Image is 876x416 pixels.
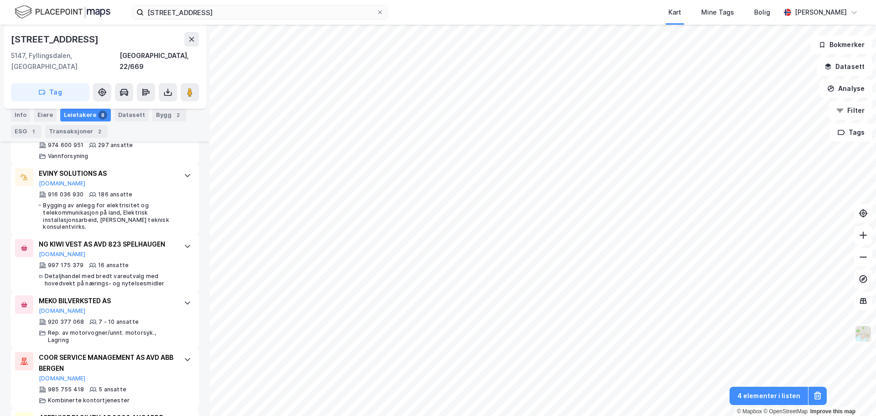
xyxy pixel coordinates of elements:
[48,153,89,160] div: Vannforsyning
[152,109,186,121] div: Bygg
[144,5,376,19] input: Søk på adresse, matrikkel, gårdeiere, leietakere eller personer
[39,239,175,250] div: NG KIWI VEST AS AVD 823 SPELHAUGEN
[29,127,38,136] div: 1
[120,50,199,72] div: [GEOGRAPHIC_DATA], 22/669
[98,142,133,149] div: 297 ansatte
[39,307,86,315] button: [DOMAIN_NAME]
[45,273,175,287] div: Detaljhandel med bredt vareutvalg med hovedvekt på nærings- og nytelsesmidler
[11,50,120,72] div: 5147, Fyllingsdalen, [GEOGRAPHIC_DATA]
[830,123,872,142] button: Tags
[45,125,108,138] div: Transaksjoner
[39,295,175,306] div: MEKO BILVERKSTED AS
[11,32,100,47] div: [STREET_ADDRESS]
[855,325,872,342] img: Z
[48,318,84,326] div: 920 377 068
[811,36,872,54] button: Bokmerker
[737,408,762,415] a: Mapbox
[115,109,149,121] div: Datasett
[11,109,30,121] div: Info
[668,7,681,18] div: Kart
[39,352,175,374] div: COOR SERVICE MANAGEMENT AS AVD ABB BERGEN
[810,408,855,415] a: Improve this map
[795,7,847,18] div: [PERSON_NAME]
[11,83,89,101] button: Tag
[48,329,175,344] div: Rep. av motorvogner/unnt. motorsyk., Lagring
[754,7,770,18] div: Bolig
[817,58,872,76] button: Datasett
[701,7,734,18] div: Mine Tags
[15,4,110,20] img: logo.f888ab2527a4732fd821a326f86c7f29.svg
[819,79,872,98] button: Analyse
[98,111,107,120] div: 8
[173,111,182,120] div: 2
[39,168,175,179] div: EVINY SOLUTIONS AS
[39,375,86,382] button: [DOMAIN_NAME]
[829,101,872,120] button: Filter
[11,125,42,138] div: ESG
[98,262,129,269] div: 16 ansatte
[95,127,104,136] div: 2
[48,142,83,149] div: 974 600 951
[34,109,57,121] div: Eiere
[48,397,130,404] div: Kombinerte kontortjenester
[60,109,111,121] div: Leietakere
[48,262,83,269] div: 997 175 379
[39,180,86,187] button: [DOMAIN_NAME]
[730,387,808,405] button: 4 elementer i listen
[43,202,175,231] div: Bygging av anlegg for elektrisitet og telekommunikasjon på land, Elektrisk installasjonsarbeid, [...
[830,372,876,416] div: Kontrollprogram for chat
[830,372,876,416] iframe: Chat Widget
[99,318,139,326] div: 7 - 10 ansatte
[48,191,83,198] div: 916 036 930
[48,386,84,393] div: 985 755 418
[98,191,132,198] div: 186 ansatte
[99,386,126,393] div: 5 ansatte
[39,251,86,258] button: [DOMAIN_NAME]
[763,408,808,415] a: OpenStreetMap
